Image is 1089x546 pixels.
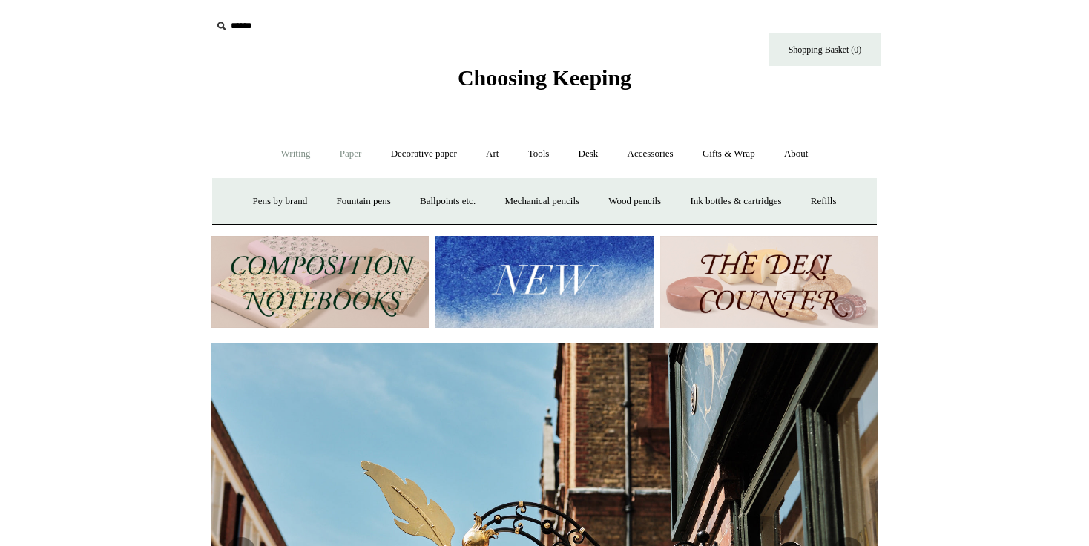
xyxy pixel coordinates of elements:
[769,33,881,66] a: Shopping Basket (0)
[473,134,512,174] a: Art
[677,182,794,221] a: Ink bottles & cartridges
[407,182,489,221] a: Ballpoints etc.
[771,134,822,174] a: About
[660,236,878,329] img: The Deli Counter
[323,182,404,221] a: Fountain pens
[614,134,687,174] a: Accessories
[515,134,563,174] a: Tools
[326,134,375,174] a: Paper
[458,65,631,90] span: Choosing Keeping
[689,134,769,174] a: Gifts & Wrap
[595,182,674,221] a: Wood pencils
[565,134,612,174] a: Desk
[211,236,429,329] img: 202302 Composition ledgers.jpg__PID:69722ee6-fa44-49dd-a067-31375e5d54ec
[797,182,850,221] a: Refills
[458,77,631,88] a: Choosing Keeping
[435,236,653,329] img: New.jpg__PID:f73bdf93-380a-4a35-bcfe-7823039498e1
[268,134,324,174] a: Writing
[378,134,470,174] a: Decorative paper
[240,182,321,221] a: Pens by brand
[491,182,593,221] a: Mechanical pencils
